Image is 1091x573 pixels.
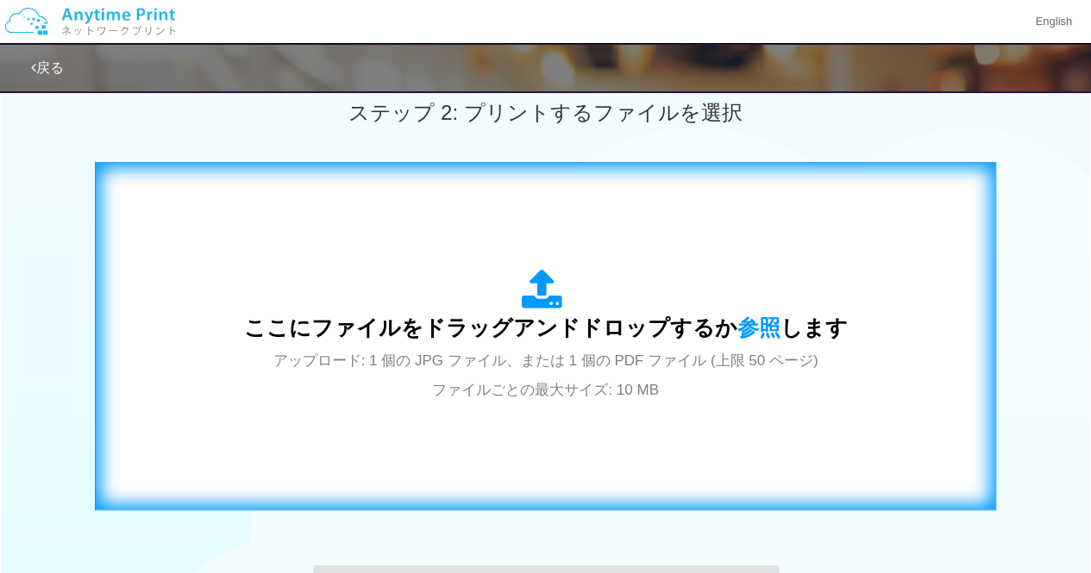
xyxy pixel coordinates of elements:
span: ここにファイルをドラッグアンドドロップするか します [244,315,848,339]
span: ステップ 2: プリントするファイルを選択 [348,101,742,124]
a: 戻る [31,60,64,75]
span: アップロード: 1 個の JPG ファイル、または 1 個の PDF ファイル (上限 50 ページ) ファイルごとの最大サイズ: 10 MB [273,352,818,398]
span: 参照 [737,315,781,339]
